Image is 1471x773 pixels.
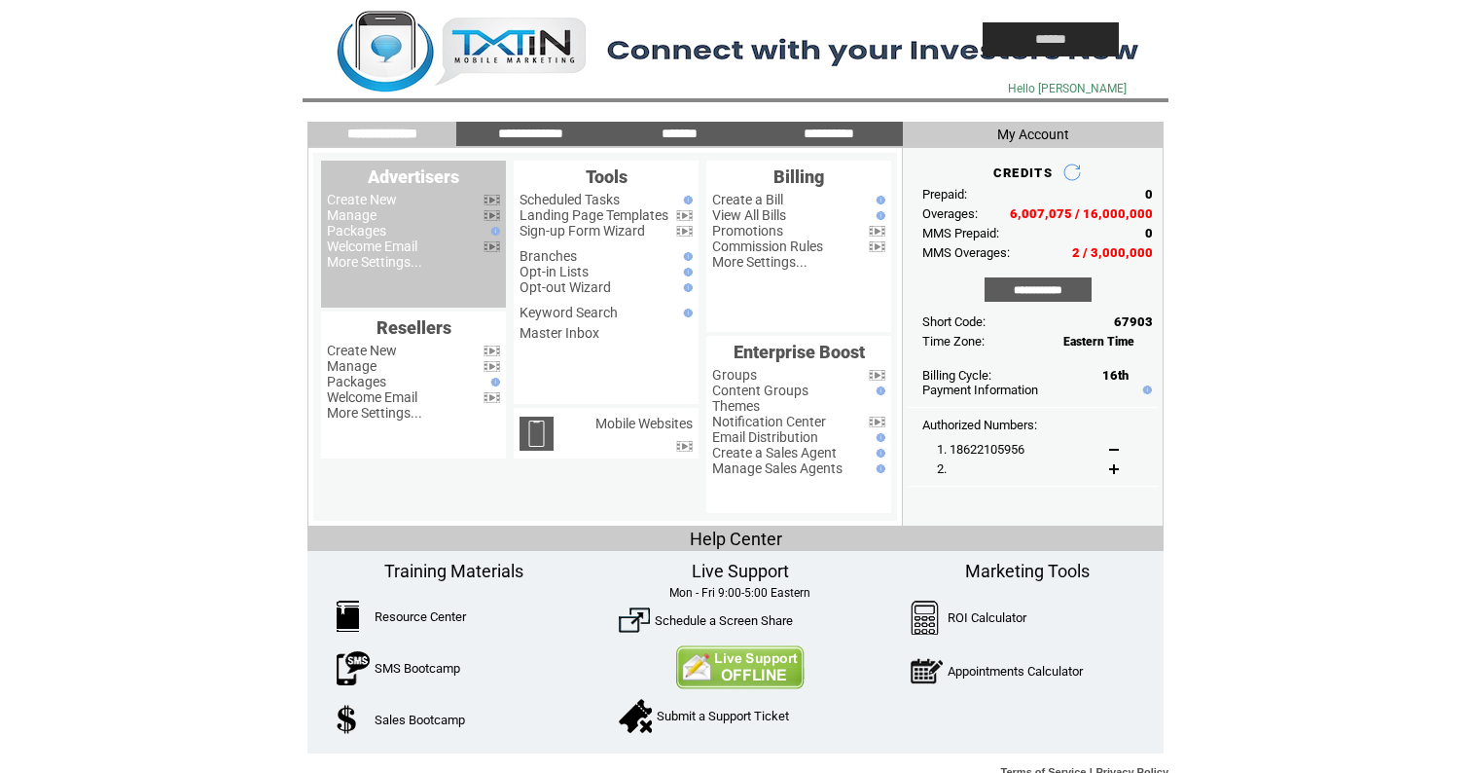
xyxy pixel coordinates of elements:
[484,392,500,403] img: video.png
[1145,226,1153,240] span: 0
[484,346,500,356] img: video.png
[872,464,885,473] img: help.gif
[484,241,500,252] img: video.png
[520,279,611,295] a: Opt-out Wizard
[327,239,417,254] a: Welcome Email
[922,418,1037,432] span: Authorized Numbers:
[712,239,823,254] a: Commission Rules
[327,254,422,270] a: More Settings...
[1010,206,1153,221] span: 6,007,075 / 16,000,000
[712,192,783,207] a: Create a Bill
[993,166,1053,180] span: CREDITS
[712,414,826,429] a: Notification Center
[327,389,417,405] a: Welcome Email
[655,613,793,628] a: Schedule a Screen Share
[1063,335,1134,349] span: Eastern Time
[327,192,397,207] a: Create New
[1102,368,1129,383] span: 16th
[679,252,693,261] img: help.gif
[520,305,618,320] a: Keyword Search
[586,166,628,187] span: Tools
[712,460,843,476] a: Manage Sales Agents
[595,416,693,431] a: Mobile Websites
[712,367,757,383] a: Groups
[384,561,523,581] span: Training Materials
[520,325,599,341] a: Master Inbox
[520,264,589,279] a: Opt-in Lists
[327,358,377,374] a: Manage
[712,207,786,223] a: View All Bills
[911,601,940,635] img: Calculator.png
[520,207,668,223] a: Landing Page Templates
[520,417,554,451] img: mobile-websites.png
[327,207,377,223] a: Manage
[377,317,451,338] span: Resellers
[690,529,782,549] span: Help Center
[676,441,693,452] img: video.png
[869,241,885,252] img: video.png
[679,196,693,204] img: help.gif
[712,254,807,270] a: More Settings...
[922,314,986,329] span: Short Code:
[327,374,386,389] a: Packages
[679,283,693,292] img: help.gif
[327,343,397,358] a: Create New
[1008,82,1127,95] span: Hello [PERSON_NAME]
[657,709,789,723] a: Submit a Support Ticket
[675,645,805,689] img: Contact Us
[486,227,500,236] img: help.gif
[869,370,885,381] img: video.png
[669,586,810,600] span: Mon - Fri 9:00-5:00 Eastern
[712,429,818,445] a: Email Distribution
[922,226,999,240] span: MMS Prepaid:
[337,651,370,685] img: SMSBootcamp.png
[872,449,885,458] img: help.gif
[712,398,760,414] a: Themes
[937,461,947,476] span: 2.
[327,405,422,421] a: More Settings...
[1145,187,1153,202] span: 0
[486,378,500,386] img: help.gif
[337,705,359,734] img: SalesBootcamp.png
[619,699,652,733] img: SupportTicket.png
[869,417,885,427] img: video.png
[911,654,943,688] img: AppointmentCalc.png
[872,196,885,204] img: help.gif
[368,166,459,187] span: Advertisers
[922,368,991,383] span: Billing Cycle:
[484,361,500,372] img: video.png
[327,223,386,239] a: Packages
[869,226,885,237] img: video.png
[872,386,885,395] img: help.gif
[712,223,783,239] a: Promotions
[679,268,693,276] img: help.gif
[937,442,1024,457] span: 1. 18622105956
[520,223,645,239] a: Sign-up Form Wizard
[520,192,620,207] a: Scheduled Tasks
[520,248,577,264] a: Branches
[734,342,865,362] span: Enterprise Boost
[375,609,466,624] a: Resource Center
[922,187,967,202] span: Prepaid:
[1114,314,1153,329] span: 67903
[712,383,808,398] a: Content Groups
[1072,245,1153,260] span: 2 / 3,000,000
[484,210,500,221] img: video.png
[922,206,978,221] span: Overages:
[1138,386,1152,394] img: help.gif
[948,664,1083,679] a: Appointments Calculator
[679,309,693,317] img: help.gif
[965,561,1090,581] span: Marketing Tools
[872,211,885,220] img: help.gif
[692,561,789,581] span: Live Support
[922,383,1038,397] a: Payment Information
[712,445,837,460] a: Create a Sales Agent
[773,166,824,187] span: Billing
[676,210,693,221] img: video.png
[872,433,885,442] img: help.gif
[375,713,465,727] a: Sales Bootcamp
[922,245,1010,260] span: MMS Overages:
[619,605,650,636] img: ScreenShare.png
[922,334,985,349] span: Time Zone:
[948,610,1026,625] a: ROI Calculator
